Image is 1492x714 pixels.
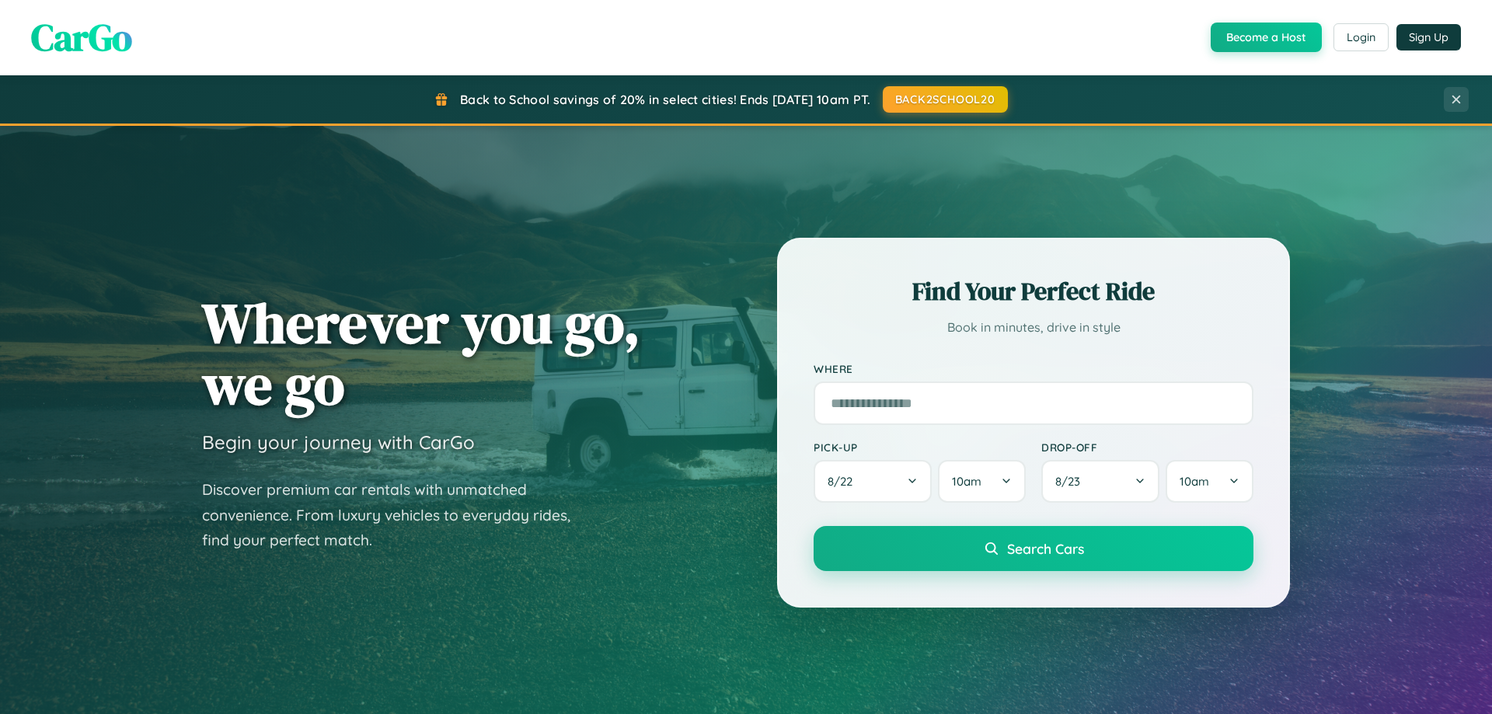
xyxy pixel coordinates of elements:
button: Become a Host [1211,23,1322,52]
span: 8 / 22 [828,474,860,489]
button: Search Cars [814,526,1253,571]
span: Back to School savings of 20% in select cities! Ends [DATE] 10am PT. [460,92,870,107]
h2: Find Your Perfect Ride [814,274,1253,308]
button: 10am [1166,460,1253,503]
label: Drop-off [1041,441,1253,454]
span: 10am [952,474,981,489]
span: 8 / 23 [1055,474,1088,489]
label: Where [814,362,1253,375]
h3: Begin your journey with CarGo [202,430,475,454]
button: BACK2SCHOOL20 [883,86,1008,113]
p: Book in minutes, drive in style [814,316,1253,339]
button: 10am [938,460,1026,503]
span: 10am [1180,474,1209,489]
p: Discover premium car rentals with unmatched convenience. From luxury vehicles to everyday rides, ... [202,477,591,553]
button: Sign Up [1396,24,1461,51]
button: 8/23 [1041,460,1159,503]
button: Login [1333,23,1389,51]
button: 8/22 [814,460,932,503]
label: Pick-up [814,441,1026,454]
h1: Wherever you go, we go [202,292,640,415]
span: Search Cars [1007,540,1084,557]
span: CarGo [31,12,132,63]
